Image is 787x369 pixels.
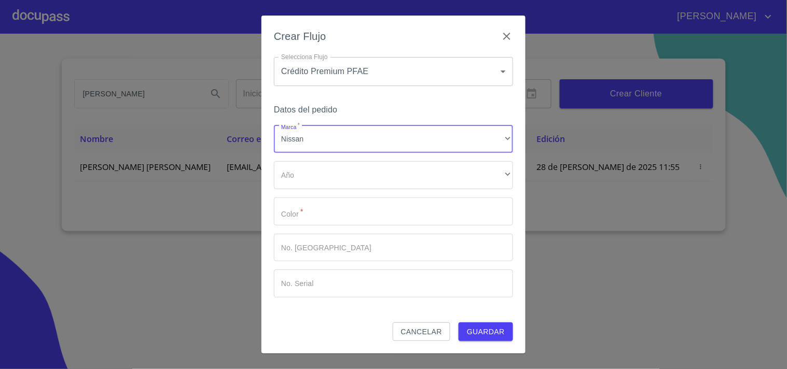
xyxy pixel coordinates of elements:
span: Cancelar [401,325,442,338]
div: Crédito Premium PFAE [274,57,513,86]
div: ​ [274,161,513,189]
button: Guardar [459,322,513,342]
h6: Crear Flujo [274,28,326,45]
div: Nissan [274,125,513,153]
h6: Datos del pedido [274,103,513,117]
span: Guardar [467,325,505,338]
button: Cancelar [393,322,450,342]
